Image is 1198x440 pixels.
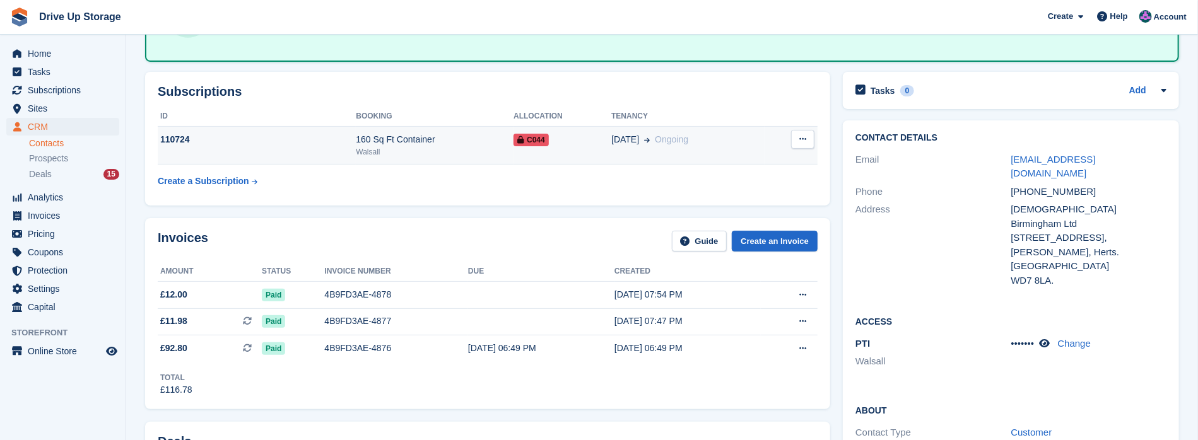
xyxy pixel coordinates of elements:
[855,338,870,349] span: PTI
[11,327,126,339] span: Storefront
[324,315,468,328] div: 4B9FD3AE-4877
[6,243,119,261] a: menu
[28,243,103,261] span: Coupons
[6,63,119,81] a: menu
[6,207,119,224] a: menu
[29,137,119,149] a: Contacts
[262,315,285,328] span: Paid
[1011,274,1166,288] div: WD7 8LA.
[855,153,1011,181] div: Email
[6,188,119,206] a: menu
[855,185,1011,199] div: Phone
[158,262,262,282] th: Amount
[104,344,119,359] a: Preview store
[855,354,1011,369] li: Walsall
[28,100,103,117] span: Sites
[158,170,257,193] a: Create a Subscription
[6,45,119,62] a: menu
[1110,10,1128,23] span: Help
[29,153,68,165] span: Prospects
[356,107,514,127] th: Booking
[29,152,119,165] a: Prospects
[29,168,52,180] span: Deals
[6,81,119,99] a: menu
[160,288,187,301] span: £12.00
[1058,338,1091,349] a: Change
[6,280,119,298] a: menu
[160,315,187,328] span: £11.98
[28,118,103,136] span: CRM
[158,231,208,252] h2: Invoices
[160,342,187,355] span: £92.80
[1011,202,1166,231] div: [DEMOGRAPHIC_DATA] Birmingham Ltd
[614,342,761,355] div: [DATE] 06:49 PM
[29,168,119,181] a: Deals 15
[28,81,103,99] span: Subscriptions
[6,100,119,117] a: menu
[871,85,895,96] h2: Tasks
[28,225,103,243] span: Pricing
[28,188,103,206] span: Analytics
[514,107,611,127] th: Allocation
[158,175,249,188] div: Create a Subscription
[10,8,29,26] img: stora-icon-8386f47178a22dfd0bd8f6a31ec36ba5ce8667c1dd55bd0f319d3a0aa187defe.svg
[28,262,103,279] span: Protection
[900,85,915,96] div: 0
[158,133,356,146] div: 110724
[6,262,119,279] a: menu
[614,315,761,328] div: [DATE] 07:47 PM
[614,288,761,301] div: [DATE] 07:54 PM
[160,372,192,383] div: Total
[614,262,761,282] th: Created
[28,207,103,224] span: Invoices
[28,45,103,62] span: Home
[1011,231,1166,245] div: [STREET_ADDRESS],
[1129,84,1146,98] a: Add
[28,280,103,298] span: Settings
[655,134,688,144] span: Ongoing
[6,342,119,360] a: menu
[468,342,614,355] div: [DATE] 06:49 PM
[262,262,324,282] th: Status
[1048,10,1073,23] span: Create
[28,342,103,360] span: Online Store
[468,262,614,282] th: Due
[1011,185,1166,199] div: [PHONE_NUMBER]
[1154,11,1187,23] span: Account
[356,133,514,146] div: 160 Sq Ft Container
[6,298,119,316] a: menu
[28,63,103,81] span: Tasks
[611,107,765,127] th: Tenancy
[158,84,818,99] h2: Subscriptions
[1011,338,1035,349] span: •••••••
[1011,154,1096,179] a: [EMAIL_ADDRESS][DOMAIN_NAME]
[160,383,192,397] div: £116.78
[34,6,126,27] a: Drive Up Storage
[1011,245,1166,260] div: [PERSON_NAME], Herts.
[514,134,549,146] span: C044
[855,133,1166,143] h2: Contact Details
[262,342,285,355] span: Paid
[6,225,119,243] a: menu
[1011,427,1052,437] a: Customer
[262,289,285,301] span: Paid
[855,202,1011,287] div: Address
[324,288,468,301] div: 4B9FD3AE-4878
[356,146,514,158] div: Walsall
[6,118,119,136] a: menu
[103,169,119,180] div: 15
[855,315,1166,327] h2: Access
[158,107,356,127] th: ID
[855,403,1166,416] h2: About
[324,262,468,282] th: Invoice number
[732,231,818,252] a: Create an Invoice
[672,231,727,252] a: Guide
[855,426,1011,440] div: Contact Type
[324,342,468,355] div: 4B9FD3AE-4876
[1139,10,1152,23] img: Andy
[611,133,639,146] span: [DATE]
[1011,259,1166,274] div: [GEOGRAPHIC_DATA]
[28,298,103,316] span: Capital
